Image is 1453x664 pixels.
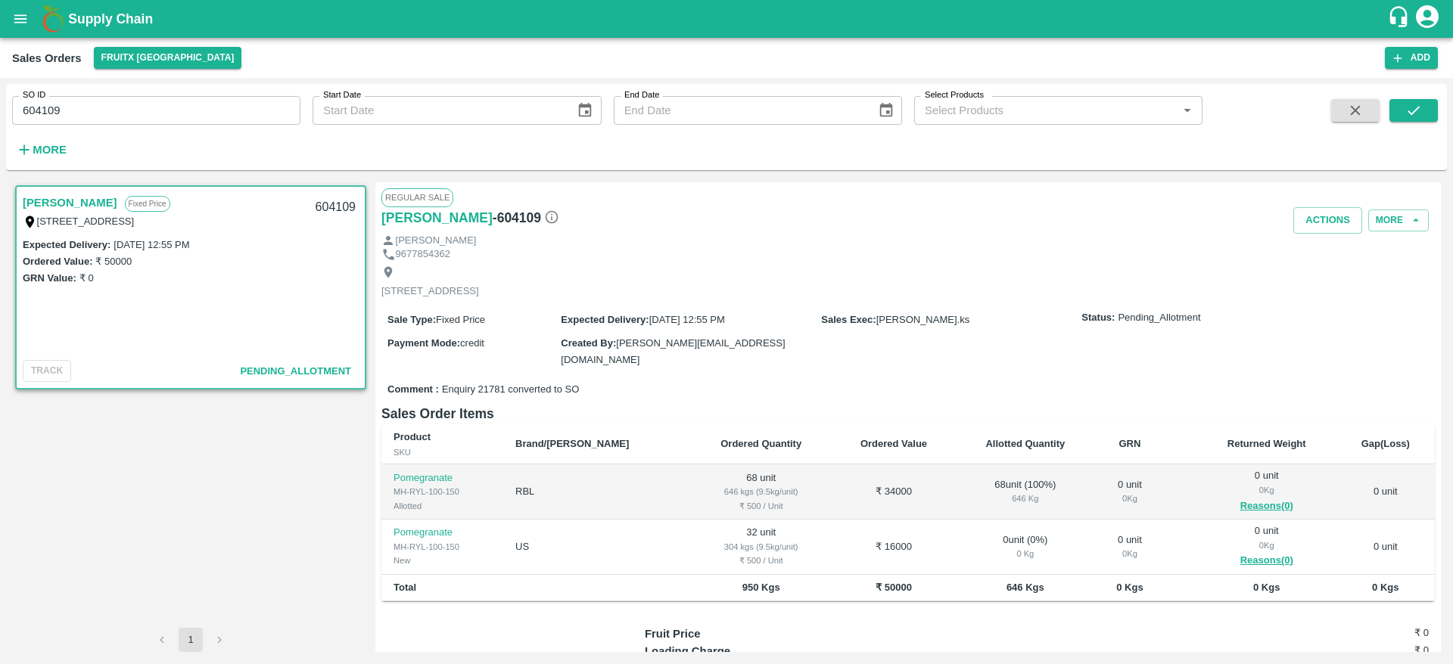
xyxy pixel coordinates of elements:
span: Pending_Allotment [240,365,351,377]
b: 0 Kgs [1372,582,1399,593]
label: [DATE] 12:55 PM [114,239,189,250]
b: Ordered Quantity [720,438,801,449]
td: ₹ 16000 [832,520,956,575]
div: 604109 [306,190,365,225]
b: Returned Weight [1227,438,1306,449]
p: Pomegranate [394,526,491,540]
h6: - 604109 [493,207,559,228]
button: Reasons(0) [1209,498,1324,515]
b: Gap(Loss) [1361,438,1410,449]
div: 646 kgs (9.5kg/unit) [702,485,820,498]
b: 0 Kgs [1253,582,1280,593]
div: account of current user [1414,3,1441,35]
label: Created By : [561,337,616,349]
label: GRN Value: [23,272,76,284]
td: ₹ 34000 [832,464,956,520]
p: Fruit Price [645,625,841,642]
label: Sale Type : [387,314,436,325]
div: 0 unit [1209,469,1324,514]
div: SKU [394,445,491,459]
td: 68 unit [690,464,832,520]
div: Allotted [394,499,491,513]
td: 32 unit [690,520,832,575]
button: Open [1178,101,1197,120]
div: 0 unit [1209,524,1324,569]
p: Fixed Price [125,196,170,212]
div: 0 unit [1107,478,1152,506]
span: Regular Sale [381,188,453,206]
div: MH-RYL-100-150 [394,540,491,554]
span: Fixed Price [436,314,485,325]
strong: More [33,144,67,156]
b: GRN [1119,438,1141,449]
div: 304 kgs (9.5kg/unit) [702,540,820,554]
label: SO ID [23,89,45,101]
button: Actions [1293,207,1362,234]
button: Select DC [94,47,242,69]
nav: pagination navigation [148,628,234,652]
p: Loading Charge [645,643,841,659]
p: [STREET_ADDRESS] [381,284,479,299]
button: More [1368,209,1429,231]
span: [PERSON_NAME][EMAIL_ADDRESS][DOMAIN_NAME] [561,337,785,365]
button: page 1 [179,628,203,652]
div: 68 unit ( 100 %) [967,478,1083,506]
button: Choose date [872,96,901,125]
b: Product [394,431,431,442]
b: Ordered Value [860,438,927,449]
b: Allotted Quantity [985,438,1065,449]
b: Total [394,582,416,593]
div: MH-RYL-100-150 [394,485,491,498]
a: [PERSON_NAME] [23,193,117,213]
div: customer-support [1387,5,1414,33]
label: Comment : [387,383,439,397]
h6: [PERSON_NAME] [381,207,493,228]
td: RBL [503,464,690,520]
input: Select Products [919,101,1173,120]
b: Brand/[PERSON_NAME] [515,438,629,449]
b: 646 Kgs [1007,582,1044,593]
span: credit [460,337,484,349]
b: Supply Chain [68,11,153,26]
div: 0 Kg [1209,483,1324,497]
p: [PERSON_NAME] [396,234,477,248]
span: [PERSON_NAME].ks [876,314,970,325]
p: Pomegranate [394,471,491,486]
div: 0 Kg [967,547,1083,560]
h6: ₹ 0 [1298,643,1429,658]
label: ₹ 50000 [95,256,132,267]
h6: Sales Order Items [381,403,1435,424]
a: Supply Chain [68,8,1387,29]
td: US [503,520,690,575]
input: Start Date [313,96,565,125]
label: Ordered Value: [23,256,92,267]
input: Enter SO ID [12,96,300,125]
div: 0 Kg [1107,547,1152,560]
span: Enquiry 21781 converted to SO [442,383,579,397]
td: 0 unit [1336,520,1435,575]
span: Pending_Allotment [1118,311,1200,325]
button: Add [1385,47,1438,69]
td: 0 unit [1336,464,1435,520]
button: open drawer [3,2,38,36]
label: Select Products [925,89,984,101]
label: Expected Delivery : [561,314,649,325]
label: Start Date [323,89,361,101]
div: Sales Orders [12,48,82,68]
b: 950 Kgs [742,582,780,593]
label: End Date [624,89,659,101]
label: Expected Delivery : [23,239,110,250]
label: [STREET_ADDRESS] [37,216,135,227]
p: 9677854362 [396,247,450,262]
b: ₹ 50000 [876,582,912,593]
div: ₹ 500 / Unit [702,499,820,513]
img: logo [38,4,68,34]
button: Reasons(0) [1209,552,1324,569]
label: ₹ 0 [79,272,94,284]
label: Status: [1081,311,1115,325]
div: 646 Kg [967,492,1083,505]
input: End Date [614,96,866,125]
label: Sales Exec : [821,314,876,325]
button: More [12,137,70,163]
button: Choose date [571,96,599,125]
